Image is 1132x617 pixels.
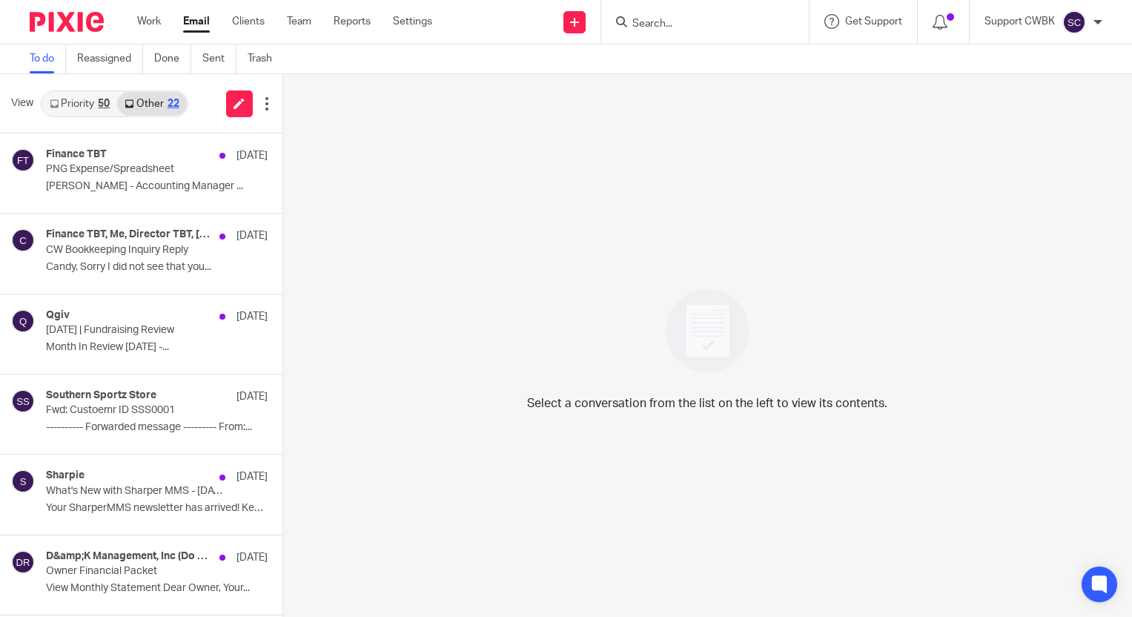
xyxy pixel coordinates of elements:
h4: Sharpie [46,469,85,482]
p: [DATE] [236,148,268,163]
a: Priority50 [42,92,117,116]
div: 50 [98,99,110,109]
a: Reassigned [77,44,143,73]
a: Other22 [117,92,186,116]
p: [DATE] [236,550,268,565]
a: Work [137,14,161,29]
a: Clients [232,14,265,29]
p: Month In Review [DATE] -... [46,341,268,354]
p: PNG Expense/Spreadsheet [46,163,223,176]
input: Search [631,18,764,31]
h4: Finance TBT, Me, Director TBT, [PERSON_NAME] Bookkeeping, [PERSON_NAME] [46,228,212,241]
span: Get Support [845,16,902,27]
p: CW Bookkeeping Inquiry Reply [46,244,223,257]
img: svg%3E [11,148,35,172]
img: image [656,280,759,383]
a: Trash [248,44,283,73]
img: Pixie [30,12,104,32]
img: svg%3E [11,389,35,413]
a: To do [30,44,66,73]
h4: Southern Sportz Store [46,389,156,402]
h4: D&amp;K Management, Inc (Do Not Reply), D&amp;K Management, Inc -JC (Do Not Reply) [46,550,212,563]
a: Done [154,44,191,73]
a: Reports [334,14,371,29]
p: Select a conversation from the list on the left to view its contents. [527,395,887,412]
a: Email [183,14,210,29]
img: svg%3E [11,469,35,493]
p: View Monthly Statement Dear Owner, Your... [46,582,268,595]
p: [PERSON_NAME] - Accounting Manager ... [46,180,268,193]
img: svg%3E [11,550,35,574]
p: Candy, Sorry I did not see that you... [46,261,268,274]
h4: Qgiv [46,309,70,322]
img: svg%3E [11,309,35,333]
p: Your SharperMMS newsletter has arrived! Keeping... [46,502,268,515]
h4: Finance TBT [46,148,107,161]
div: 22 [168,99,179,109]
p: [DATE] [236,389,268,404]
a: Sent [202,44,236,73]
p: What's New with Sharper MMS - [DATE] Newsletter [46,485,223,498]
img: svg%3E [1062,10,1086,34]
p: [DATE] | Fundraising Review [46,324,223,337]
a: Team [287,14,311,29]
p: Fwd: Custoemr ID SSS0001 [46,404,223,417]
a: Settings [393,14,432,29]
p: [DATE] [236,228,268,243]
p: Support CWBK [984,14,1055,29]
p: [DATE] [236,469,268,484]
span: View [11,96,33,111]
p: ---------- Forwarded message --------- From:... [46,421,268,434]
p: [DATE] [236,309,268,324]
p: Owner Financial Packet [46,565,223,578]
img: svg%3E [11,228,35,252]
